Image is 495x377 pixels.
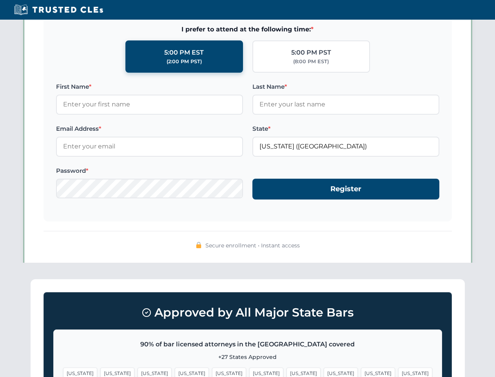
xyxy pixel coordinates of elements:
[252,95,439,114] input: Enter your last name
[293,58,329,66] div: (8:00 PM EST)
[56,24,439,35] span: I prefer to attend at the following time:
[252,179,439,199] button: Register
[167,58,202,66] div: (2:00 PM PST)
[56,82,243,92] label: First Name
[291,48,331,58] div: 5:00 PM PST
[56,124,243,134] label: Email Address
[53,302,442,323] h3: Approved by All Major State Bars
[56,166,243,176] label: Password
[164,48,204,58] div: 5:00 PM EST
[56,137,243,156] input: Enter your email
[63,353,432,361] p: +27 States Approved
[252,124,439,134] label: State
[63,339,432,350] p: 90% of bar licensed attorneys in the [GEOGRAPHIC_DATA] covered
[196,242,202,248] img: 🔒
[12,4,105,16] img: Trusted CLEs
[56,95,243,114] input: Enter your first name
[252,137,439,156] input: Florida (FL)
[252,82,439,92] label: Last Name
[205,241,300,250] span: Secure enrollment • Instant access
